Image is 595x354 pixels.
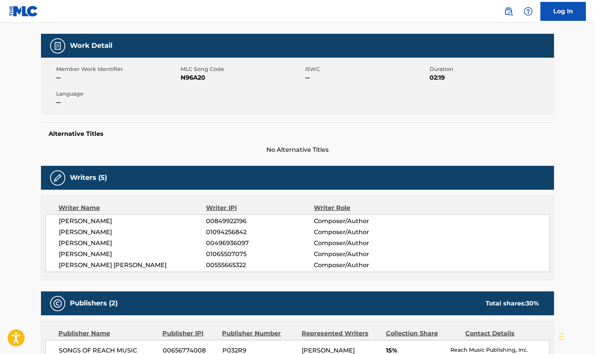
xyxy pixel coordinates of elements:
span: Composer/Author [314,217,412,226]
img: search [504,7,513,16]
div: Writer Name [58,203,206,212]
span: 01094256842 [206,228,314,237]
div: Contact Details [465,329,539,338]
span: Composer/Author [314,261,412,270]
span: N96A20 [181,73,303,82]
span: ISWC [305,65,428,73]
div: Publisher Name [58,329,157,338]
img: help [524,7,533,16]
img: MLC Logo [9,6,38,17]
span: [PERSON_NAME] [59,217,206,226]
div: Total shares: [486,299,539,308]
span: Composer/Author [314,250,412,259]
span: Duration [430,65,552,73]
span: 00555665322 [206,261,314,270]
span: 30 % [526,300,539,307]
span: 02:19 [430,73,552,82]
iframe: Chat Widget [557,318,595,354]
div: Help [521,4,536,19]
div: Drag [559,325,564,348]
div: Publisher IPI [162,329,216,338]
span: -- [56,73,179,82]
span: No Alternative Titles [41,145,554,154]
span: 01065507075 [206,250,314,259]
span: 00849922196 [206,217,314,226]
span: [PERSON_NAME] [59,228,206,237]
span: Language [56,90,179,98]
p: Reach Music Publishing, Inc. [450,346,549,354]
span: Member Work Identifier [56,65,179,73]
div: Represented Writers [302,329,380,338]
span: -- [305,73,428,82]
div: Publisher Number [222,329,296,338]
span: Composer/Author [314,228,412,237]
span: MLC Song Code [181,65,303,73]
span: Composer/Author [314,239,412,248]
h5: Work Detail [70,41,112,50]
span: [PERSON_NAME] [59,250,206,259]
div: Collection Share [386,329,460,338]
h5: Writers (5) [70,173,107,182]
span: [PERSON_NAME] [PERSON_NAME] [59,261,206,270]
div: Writer IPI [206,203,314,212]
img: Work Detail [53,41,62,50]
span: -- [56,98,179,107]
h5: Alternative Titles [49,130,546,138]
h5: Publishers (2) [70,299,118,308]
span: [PERSON_NAME] [59,239,206,248]
a: Log In [540,2,586,21]
span: 00496936097 [206,239,314,248]
img: Writers [53,173,62,183]
img: Publishers [53,299,62,308]
a: Public Search [501,4,516,19]
div: Writer Role [314,203,412,212]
